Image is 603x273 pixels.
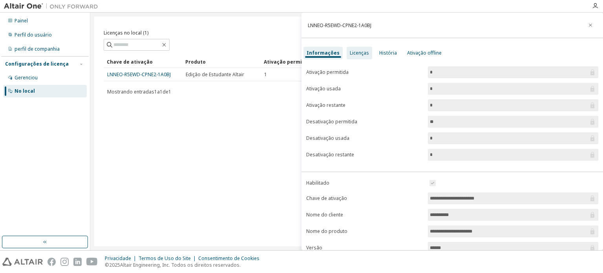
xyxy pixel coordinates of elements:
font: Consentimento de Cookies [198,255,259,262]
img: Altair Um [4,2,102,10]
img: linkedin.svg [73,258,82,266]
font: No local [15,88,35,94]
font: Termos de Uso do Site [139,255,191,262]
font: Desativação restante [306,151,354,158]
font: Configurações de licença [5,60,69,67]
font: Habilitado [306,180,329,186]
font: perfil de companhia [15,46,60,52]
font: Ativação permitida [264,59,312,65]
font: Gerenciou [15,74,38,81]
font: © [105,262,109,268]
font: Licenças [350,49,369,56]
font: Ativação restante [306,102,345,108]
font: Desativação usada [306,135,349,141]
font: Ativação offline [407,49,442,56]
font: a [157,88,160,95]
font: Informações [307,49,340,56]
font: Chave de ativação [107,59,153,65]
font: Versão [306,244,322,251]
img: instagram.svg [60,258,69,266]
font: Licenças no local (1) [104,29,148,36]
font: Nome do cliente [306,211,343,218]
font: Privacidade [105,255,131,262]
font: 2025 [109,262,120,268]
font: Altair Engineering, Inc. Todos os direitos reservados. [120,262,241,268]
font: Desativação permitida [306,118,357,125]
font: 1 [264,71,267,78]
img: facebook.svg [48,258,56,266]
font: Ativação permitida [306,69,349,75]
font: 1 [168,88,171,95]
font: Chave de ativação [306,195,347,202]
font: Perfil do usuário [15,31,52,38]
font: Ativação usada [306,85,341,92]
img: altair_logo.svg [2,258,43,266]
font: Edição de Estudante Altair [186,71,244,78]
font: Mostrando entradas [107,88,154,95]
font: Produto [185,59,206,65]
font: 1 [154,88,157,95]
font: Painel [15,17,28,24]
font: 1 [160,88,163,95]
font: LNNEO-R5EWD-CPNE2-1A0BJ [107,71,171,78]
font: LNNEO-R5EWD-CPNE2-1A0BJ [308,22,371,29]
font: Nome do produto [306,228,347,235]
font: História [379,49,397,56]
font: de [163,88,168,95]
img: youtube.svg [86,258,98,266]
